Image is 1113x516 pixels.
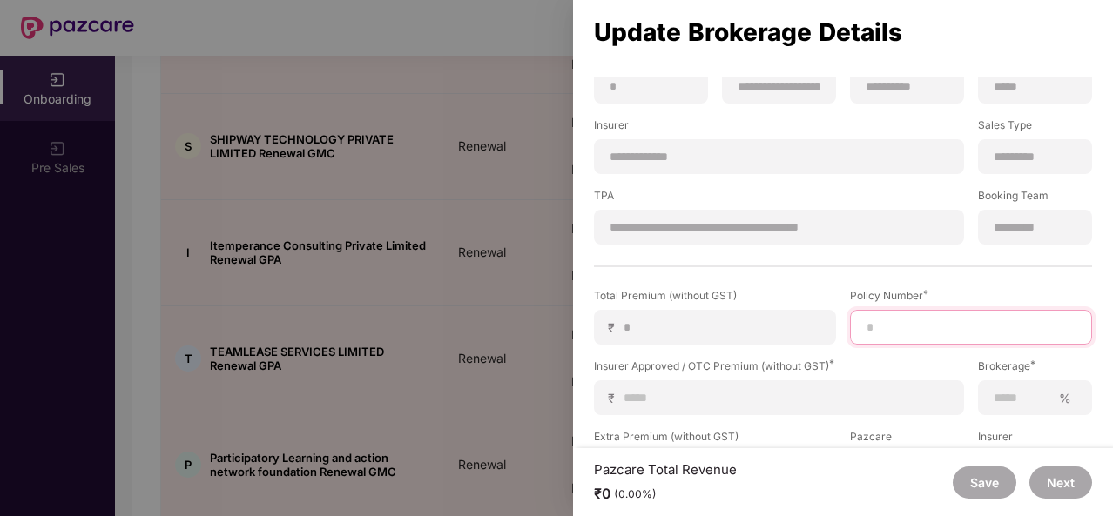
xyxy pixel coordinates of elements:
[850,429,964,451] label: Pazcare
[594,461,737,478] div: Pazcare Total Revenue
[594,23,1092,42] div: Update Brokerage Details
[953,466,1016,499] button: Save
[594,188,964,210] label: TPA
[614,487,657,501] div: (0.00%)
[594,485,737,503] div: ₹0
[1029,466,1092,499] button: Next
[608,319,622,336] span: ₹
[850,288,1092,303] div: Policy Number
[1052,390,1078,406] span: %
[978,117,1092,139] label: Sales Type
[594,117,964,139] label: Insurer
[608,390,622,406] span: ₹
[594,288,836,310] label: Total Premium (without GST)
[978,188,1092,210] label: Booking Team
[594,429,836,451] label: Extra Premium (without GST)
[594,359,964,373] div: Insurer Approved / OTC Premium (without GST)
[978,359,1092,373] div: Brokerage
[978,429,1092,451] label: Insurer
